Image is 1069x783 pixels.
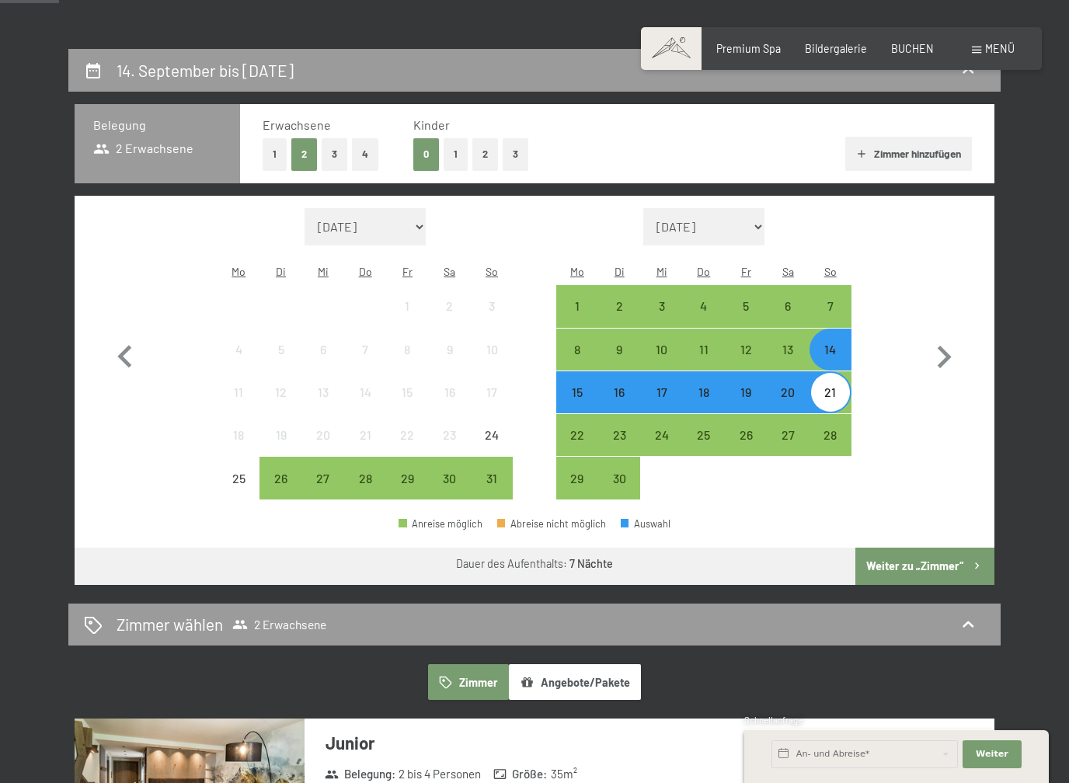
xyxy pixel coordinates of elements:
[471,371,513,413] div: Anreise nicht möglich
[598,371,640,413] div: Anreise möglich
[811,343,850,382] div: 14
[600,429,639,468] div: 23
[810,329,851,371] div: Anreise möglich
[683,371,725,413] div: Anreise möglich
[556,414,598,456] div: Mon Sep 22 2025
[640,329,682,371] div: Anreise möglich
[471,285,513,327] div: Anreise nicht möglich
[304,429,343,468] div: 20
[598,457,640,499] div: Tue Sep 30 2025
[767,371,809,413] div: Sat Sep 20 2025
[810,329,851,371] div: Sun Sep 14 2025
[768,300,807,339] div: 6
[509,664,641,700] button: Angebote/Pakete
[259,457,301,499] div: Anreise möglich
[811,429,850,468] div: 28
[471,285,513,327] div: Sun Aug 03 2025
[219,429,258,468] div: 18
[503,138,528,170] button: 3
[218,414,259,456] div: Anreise nicht möglich
[683,414,725,456] div: Anreise möglich
[600,386,639,425] div: 16
[810,371,851,413] div: Anreise möglich
[725,285,767,327] div: Anreise möglich
[726,386,765,425] div: 19
[767,371,809,413] div: Anreise möglich
[304,343,343,382] div: 6
[388,429,427,468] div: 22
[276,265,286,278] abbr: Dienstag
[855,548,994,585] button: Weiter zu „Zimmer“
[767,414,809,456] div: Sat Sep 27 2025
[218,371,259,413] div: Mon Aug 11 2025
[386,414,428,456] div: Anreise nicht möglich
[615,265,625,278] abbr: Dienstag
[811,386,850,425] div: 21
[413,138,439,170] button: 0
[386,457,428,499] div: Fri Aug 29 2025
[219,386,258,425] div: 11
[556,285,598,327] div: Anreise möglich
[726,343,765,382] div: 12
[444,265,455,278] abbr: Samstag
[725,371,767,413] div: Anreise möglich
[716,42,781,55] a: Premium Spa
[598,329,640,371] div: Anreise möglich
[805,42,867,55] a: Bildergalerie
[429,329,471,371] div: Anreise nicht möglich
[386,329,428,371] div: Fri Aug 08 2025
[497,519,606,529] div: Abreise nicht möglich
[218,329,259,371] div: Anreise nicht möglich
[259,371,301,413] div: Anreise nicht möglich
[472,300,511,339] div: 3
[429,414,471,456] div: Sat Aug 23 2025
[430,472,469,511] div: 30
[388,300,427,339] div: 1
[103,208,148,500] button: Vorheriger Monat
[598,414,640,456] div: Tue Sep 23 2025
[302,457,344,499] div: Wed Aug 27 2025
[472,343,511,382] div: 10
[302,329,344,371] div: Anreise nicht möglich
[767,329,809,371] div: Sat Sep 13 2025
[471,371,513,413] div: Sun Aug 17 2025
[683,285,725,327] div: Anreise möglich
[640,414,682,456] div: Anreise möglich
[640,285,682,327] div: Wed Sep 03 2025
[344,329,386,371] div: Thu Aug 07 2025
[344,414,386,456] div: Thu Aug 21 2025
[259,329,301,371] div: Tue Aug 05 2025
[556,457,598,499] div: Anreise möglich
[551,766,577,782] span: 35 m²
[218,457,259,499] div: Anreise nicht möglich
[598,371,640,413] div: Tue Sep 16 2025
[642,386,681,425] div: 17
[302,457,344,499] div: Anreise möglich
[471,457,513,499] div: Anreise möglich
[93,140,193,157] span: 2 Erwachsene
[684,429,723,468] div: 25
[428,664,509,700] button: Zimmer
[346,429,385,468] div: 21
[683,414,725,456] div: Thu Sep 25 2025
[725,371,767,413] div: Fri Sep 19 2025
[556,371,598,413] div: Mon Sep 15 2025
[767,285,809,327] div: Anreise möglich
[725,414,767,456] div: Anreise möglich
[344,329,386,371] div: Anreise nicht möglich
[302,371,344,413] div: Wed Aug 13 2025
[556,371,598,413] div: Anreise möglich
[218,457,259,499] div: Mon Aug 25 2025
[386,457,428,499] div: Anreise möglich
[218,329,259,371] div: Mon Aug 04 2025
[725,329,767,371] div: Anreise möglich
[263,117,331,132] span: Erwachsene
[263,138,287,170] button: 1
[346,472,385,511] div: 28
[261,343,300,382] div: 5
[768,386,807,425] div: 20
[219,343,258,382] div: 4
[824,265,837,278] abbr: Sonntag
[117,61,294,80] h2: 14. September bis [DATE]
